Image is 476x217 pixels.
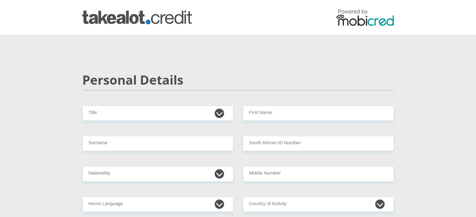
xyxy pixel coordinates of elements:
input: First Name [243,106,394,121]
input: ID Number [243,136,394,151]
img: powered by mobicred logo [336,9,394,26]
img: takealot_credit logo [82,11,192,24]
h2: Personal Details [82,72,394,87]
input: Surname [82,136,233,151]
input: Contact Number [243,166,394,181]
